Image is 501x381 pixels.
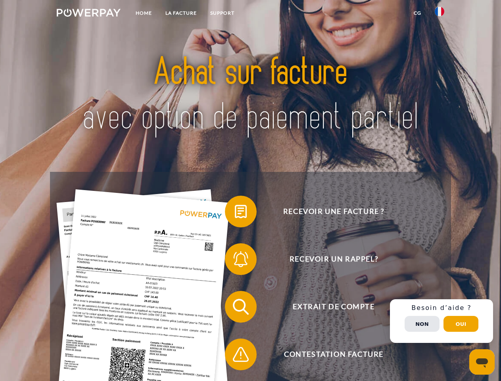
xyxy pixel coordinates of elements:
button: Oui [443,316,478,332]
a: CG [407,6,428,20]
img: title-powerpay_fr.svg [76,38,425,152]
button: Contestation Facture [225,339,431,370]
button: Recevoir un rappel? [225,243,431,275]
span: Contestation Facture [236,339,431,370]
a: Support [203,6,241,20]
span: Recevoir une facture ? [236,196,431,227]
button: Recevoir une facture ? [225,196,431,227]
h3: Besoin d’aide ? [395,304,488,312]
a: Home [129,6,159,20]
img: qb_warning.svg [231,344,251,364]
img: fr [435,7,444,16]
img: qb_bell.svg [231,249,251,269]
div: Schnellhilfe [390,299,493,343]
iframe: Bouton de lancement de la fenêtre de messagerie [469,349,495,375]
img: qb_bill.svg [231,202,251,221]
a: LA FACTURE [159,6,203,20]
img: logo-powerpay-white.svg [57,9,121,17]
button: Non [405,316,440,332]
span: Recevoir un rappel? [236,243,431,275]
button: Extrait de compte [225,291,431,323]
span: Extrait de compte [236,291,431,323]
img: qb_search.svg [231,297,251,317]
